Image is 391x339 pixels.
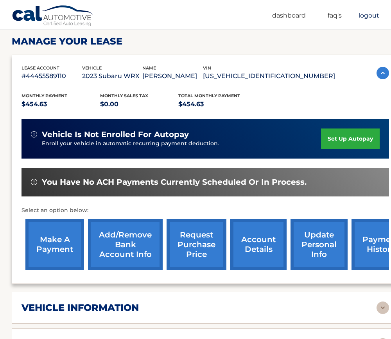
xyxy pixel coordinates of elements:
[42,130,189,139] span: vehicle is not enrolled for autopay
[272,9,306,23] a: Dashboard
[22,99,100,110] p: $454.63
[22,206,389,215] p: Select an option below:
[377,67,389,79] img: accordion-active.svg
[22,93,67,98] span: Monthly Payment
[142,65,156,71] span: name
[82,65,102,71] span: vehicle
[22,302,139,314] h2: vehicle information
[291,219,348,270] a: update personal info
[328,9,342,23] a: FAQ's
[88,219,163,270] a: Add/Remove bank account info
[12,5,94,28] a: Cal Automotive
[321,128,380,149] a: set up autopay
[142,71,203,82] p: [PERSON_NAME]
[42,139,321,148] p: Enroll your vehicle in automatic recurring payment deduction.
[100,99,179,110] p: $0.00
[82,71,143,82] p: 2023 Subaru WRX
[22,65,59,71] span: lease account
[203,71,335,82] p: [US_VEHICLE_IDENTIFICATION_NUMBER]
[377,302,389,314] img: accordion-rest.svg
[167,219,226,270] a: request purchase price
[178,93,240,98] span: Total Monthly Payment
[100,93,148,98] span: Monthly sales Tax
[22,71,82,82] p: #44455589110
[230,219,287,270] a: account details
[42,177,307,187] span: You have no ACH payments currently scheduled or in process.
[203,65,211,71] span: vin
[31,179,37,185] img: alert-white.svg
[25,219,84,270] a: make a payment
[31,131,37,137] img: alert-white.svg
[359,9,379,23] a: Logout
[178,99,257,110] p: $454.63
